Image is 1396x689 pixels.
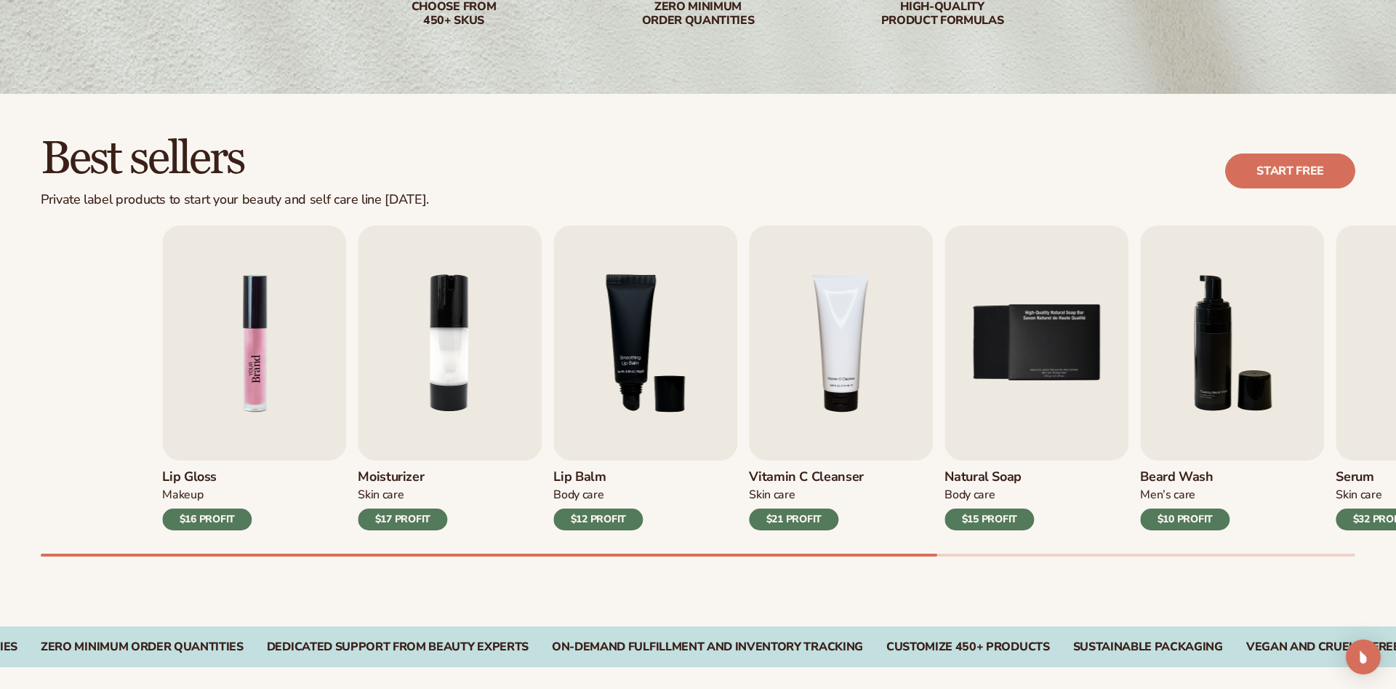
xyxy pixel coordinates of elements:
[749,469,864,485] h3: Vitamin C Cleanser
[553,226,737,530] a: 3 / 9
[552,640,863,654] div: On-Demand Fulfillment and Inventory Tracking
[162,226,346,461] img: Shopify Image 5
[1140,487,1229,503] div: Men’s Care
[162,469,252,485] h3: Lip Gloss
[749,226,933,530] a: 4 / 9
[358,509,447,530] div: $17 PROFIT
[749,487,864,503] div: Skin Care
[1073,640,1223,654] div: SUSTAINABLE PACKAGING
[1140,226,1324,530] a: 6 / 9
[162,226,346,530] a: 1 / 9
[162,487,252,503] div: Makeup
[162,509,252,530] div: $16 PROFIT
[553,509,643,530] div: $12 PROFIT
[1346,640,1381,674] div: Open Intercom Messenger
[358,469,447,485] h3: Moisturizer
[1140,469,1229,485] h3: Beard Wash
[886,640,1050,654] div: CUSTOMIZE 450+ PRODUCTS
[358,487,447,503] div: Skin Care
[944,469,1034,485] h3: Natural Soap
[358,226,542,530] a: 2 / 9
[749,509,838,530] div: $21 PROFIT
[1225,154,1355,188] a: Start free
[1140,509,1229,530] div: $10 PROFIT
[41,640,244,654] div: Zero Minimum Order QuantitieS
[944,509,1034,530] div: $15 PROFIT
[944,487,1034,503] div: Body Care
[41,135,429,183] h2: Best sellers
[267,640,529,654] div: Dedicated Support From Beauty Experts
[41,192,429,208] div: Private label products to start your beauty and self care line [DATE].
[553,487,643,503] div: Body Care
[553,469,643,485] h3: Lip Balm
[944,226,1128,530] a: 5 / 9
